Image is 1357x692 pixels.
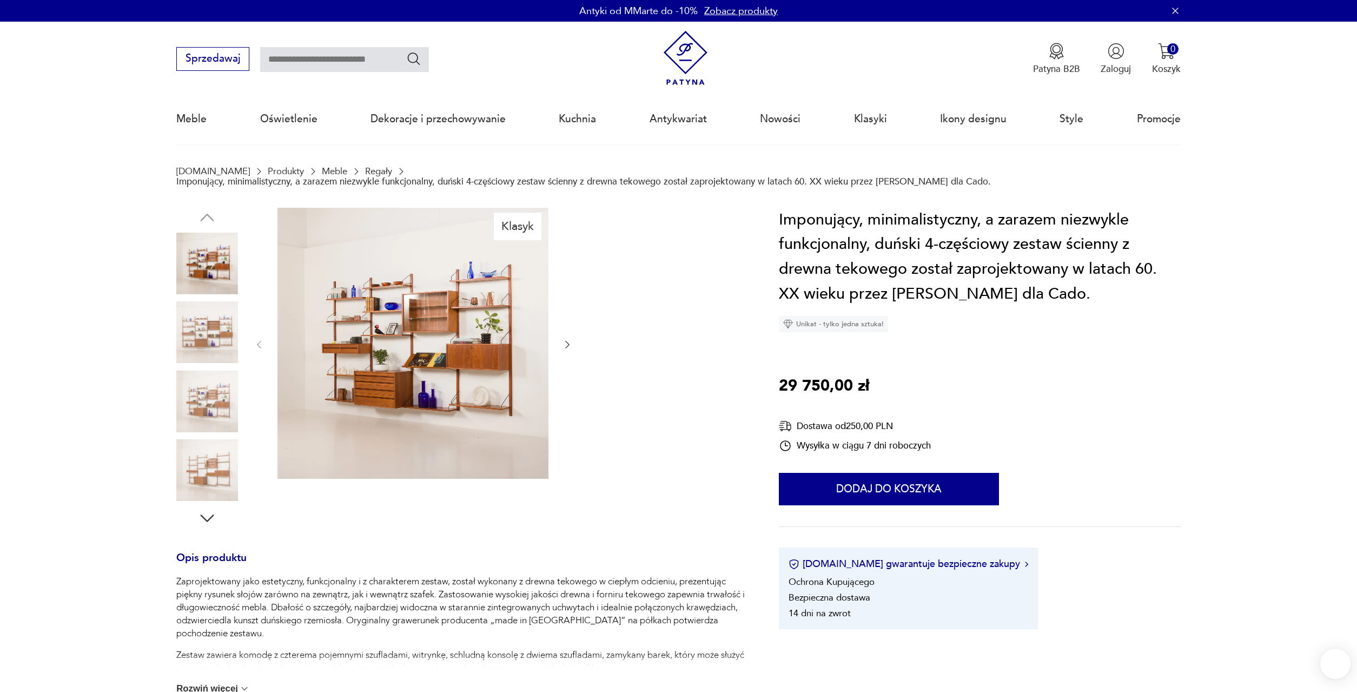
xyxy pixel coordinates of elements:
[760,94,800,144] a: Nowości
[1033,43,1080,75] a: Ikona medaluPatyna B2B
[1137,94,1181,144] a: Promocje
[940,94,1007,144] a: Ikony designu
[779,374,869,399] p: 29 750,00 zł
[789,557,1028,571] button: [DOMAIN_NAME] gwarantuje bezpieczne zakupy
[658,31,713,85] img: Patyna - sklep z meblami i dekoracjami vintage
[789,559,799,570] img: Ikona certyfikatu
[176,47,249,71] button: Sprzedawaj
[176,176,991,187] p: Imponujący, minimalistyczny, a zarazem niezwykle funkcjonalny, duński 4-częściowy zestaw ścienny ...
[370,94,506,144] a: Dekoracje i przechowywanie
[779,419,931,433] div: Dostawa od 250,00 PLN
[1060,94,1083,144] a: Style
[1101,43,1131,75] button: Zaloguj
[1033,43,1080,75] button: Patyna B2B
[779,208,1181,306] h1: Imponujący, minimalistyczny, a zarazem niezwykle funkcjonalny, duński 4-częściowy zestaw ścienny ...
[176,575,747,640] p: Zaprojektowany jako estetyczny, funkcjonalny i z charakterem zestaw, został wykonany z drewna tek...
[1152,63,1181,75] p: Koszyk
[277,208,548,479] img: Zdjęcie produktu Imponujący, minimalistyczny, a zarazem niezwykle funkcjonalny, duński 4-częściow...
[176,94,207,144] a: Meble
[176,439,238,501] img: Zdjęcie produktu Imponujący, minimalistyczny, a zarazem niezwykle funkcjonalny, duński 4-częściow...
[704,4,778,18] a: Zobacz produkty
[1033,63,1080,75] p: Patyna B2B
[779,473,999,505] button: Dodaj do koszyka
[322,166,347,176] a: Meble
[176,554,747,576] h3: Opis produktu
[559,94,596,144] a: Kuchnia
[783,319,793,329] img: Ikona diamentu
[1320,649,1351,679] iframe: Smartsupp widget button
[779,439,931,452] div: Wysyłka w ciągu 7 dni roboczych
[779,316,888,332] div: Unikat - tylko jedna sztuka!
[1025,562,1028,567] img: Ikona strzałki w prawo
[1108,43,1124,60] img: Ikonka użytkownika
[176,55,249,64] a: Sprzedawaj
[176,301,238,363] img: Zdjęcie produktu Imponujący, minimalistyczny, a zarazem niezwykle funkcjonalny, duński 4-częściow...
[1167,43,1179,55] div: 0
[650,94,707,144] a: Antykwariat
[406,51,422,67] button: Szukaj
[1152,43,1181,75] button: 0Koszyk
[494,213,542,240] div: Klasyk
[1158,43,1175,60] img: Ikona koszyka
[789,591,870,604] li: Bezpieczna dostawa
[1101,63,1131,75] p: Zaloguj
[854,94,887,144] a: Klasyki
[779,419,792,433] img: Ikona dostawy
[176,166,250,176] a: [DOMAIN_NAME]
[789,607,851,619] li: 14 dni na zwrot
[579,4,698,18] p: Antyki od MMarte do -10%
[365,166,392,176] a: Regały
[176,371,238,432] img: Zdjęcie produktu Imponujący, minimalistyczny, a zarazem niezwykle funkcjonalny, duński 4-częściow...
[260,94,317,144] a: Oświetlenie
[1048,43,1065,60] img: Ikona medalu
[268,166,304,176] a: Produkty
[176,233,238,294] img: Zdjęcie produktu Imponujący, minimalistyczny, a zarazem niezwykle funkcjonalny, duński 4-częściow...
[789,576,875,588] li: Ochrona Kupującego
